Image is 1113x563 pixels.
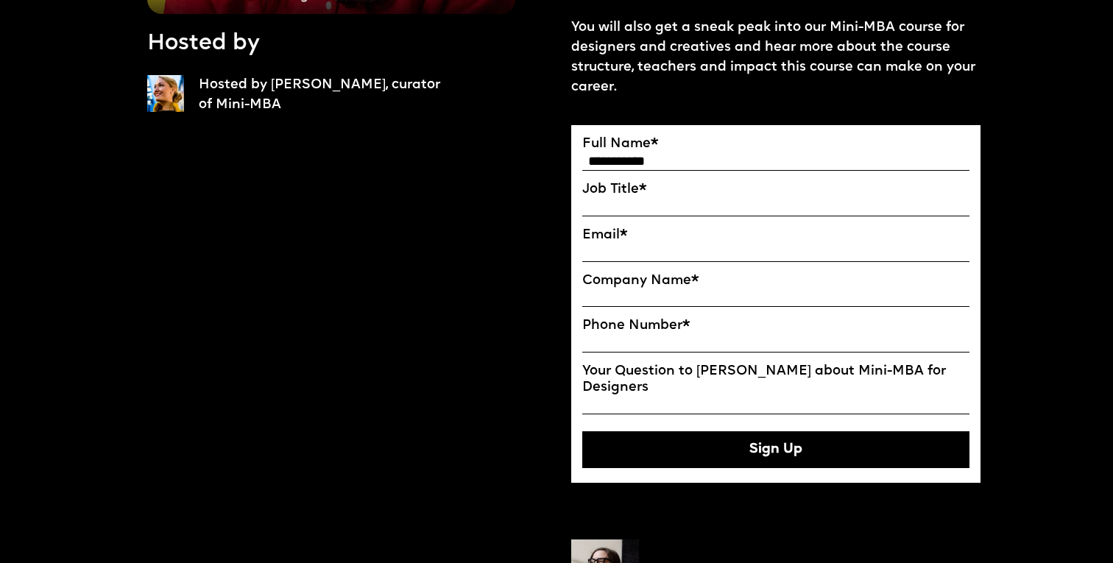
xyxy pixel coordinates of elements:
[147,29,260,60] p: Hosted by
[582,318,969,334] label: Phone Number
[582,136,969,152] label: Full Name
[582,431,969,468] button: Sign Up
[199,75,449,115] p: Hosted by [PERSON_NAME], curator of Mini-MBA
[582,364,969,396] label: Your Question to [PERSON_NAME] about Mini-MBA for Designers
[582,273,969,289] label: Company Name
[582,227,969,244] label: Email
[582,182,969,198] label: Job Title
